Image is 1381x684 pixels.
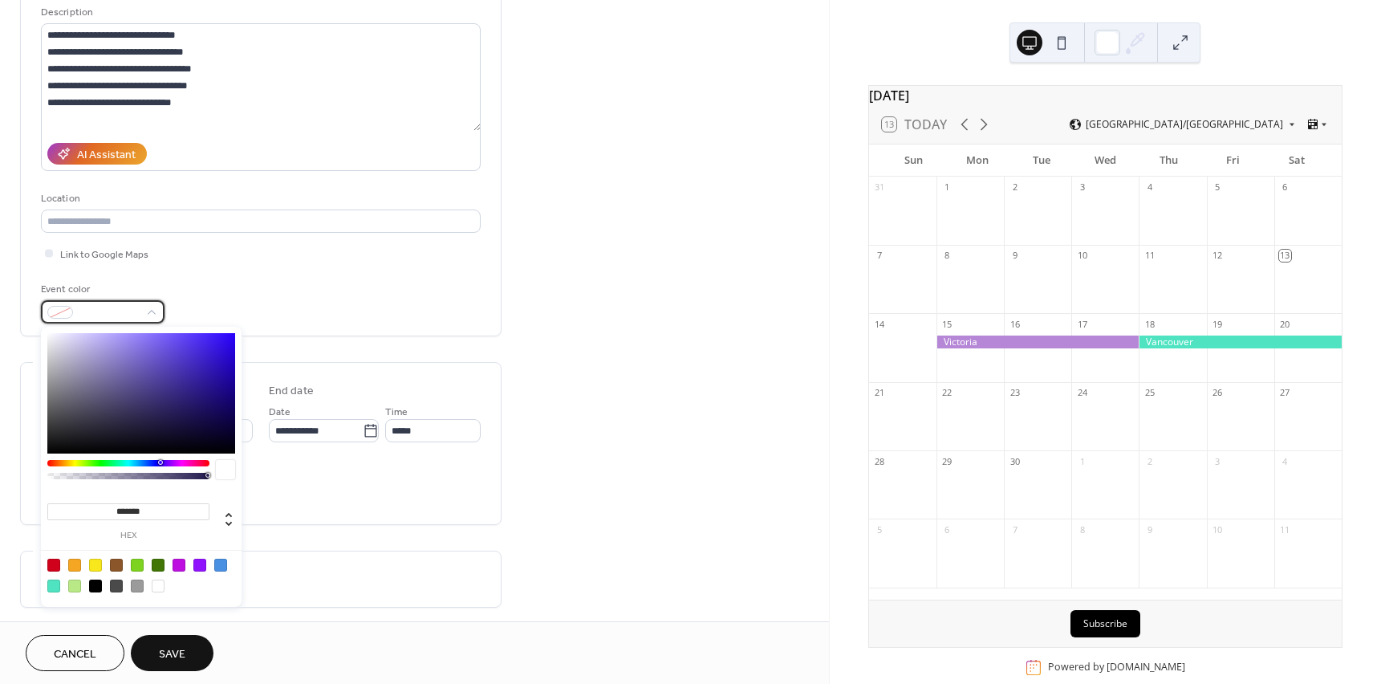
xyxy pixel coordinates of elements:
div: 6 [941,523,953,535]
div: Thu [1137,145,1201,177]
div: [DATE] [869,86,1342,105]
div: Victoria [936,336,1139,349]
div: 13 [1279,250,1291,262]
div: 14 [874,318,886,330]
a: [DOMAIN_NAME] [1107,661,1185,674]
div: #D0021B [47,559,60,572]
div: 21 [874,387,886,399]
div: 27 [1279,387,1291,399]
div: Mon [945,145,1009,177]
div: 2 [1009,181,1021,193]
div: 28 [874,455,886,467]
div: 9 [1143,523,1156,535]
div: #4A4A4A [110,580,123,592]
div: 3 [1212,455,1224,467]
div: 25 [1143,387,1156,399]
div: Fri [1201,145,1265,177]
div: 29 [941,455,953,467]
div: 17 [1076,318,1088,330]
div: Description [41,4,477,21]
div: Sat [1265,145,1329,177]
div: 16 [1009,318,1021,330]
div: 23 [1009,387,1021,399]
button: Subscribe [1070,610,1140,637]
div: 26 [1212,387,1224,399]
div: 12 [1212,250,1224,262]
div: #7ED321 [131,559,144,572]
div: #F8E71C [89,559,102,572]
div: 9 [1009,250,1021,262]
div: #BD10E0 [173,559,185,572]
div: 6 [1279,181,1291,193]
button: Save [131,635,213,671]
span: Save [159,646,185,663]
button: Cancel [26,635,124,671]
div: #B8E986 [68,580,81,592]
span: [GEOGRAPHIC_DATA]/[GEOGRAPHIC_DATA] [1086,120,1283,129]
span: Link to Google Maps [60,246,148,263]
div: 8 [1076,523,1088,535]
label: hex [47,531,209,540]
button: AI Assistant [47,143,147,165]
div: 5 [1212,181,1224,193]
div: AI Assistant [77,147,136,164]
div: 10 [1212,523,1224,535]
div: Powered by [1048,661,1185,674]
div: 19 [1212,318,1224,330]
div: 24 [1076,387,1088,399]
span: Time [385,404,408,421]
div: 4 [1279,455,1291,467]
div: 1 [941,181,953,193]
div: Sun [882,145,946,177]
div: Event color [41,281,161,298]
div: 11 [1143,250,1156,262]
div: 8 [941,250,953,262]
div: Vancouver [1139,336,1342,349]
div: #4A90E2 [214,559,227,572]
div: Tue [1009,145,1074,177]
div: 1 [1076,455,1088,467]
div: 4 [1143,181,1156,193]
div: #000000 [89,580,102,592]
div: 10 [1076,250,1088,262]
div: #417505 [152,559,165,572]
div: #9013FE [193,559,206,572]
div: End date [269,383,314,400]
div: 3 [1076,181,1088,193]
div: #8B572A [110,559,123,572]
div: 31 [874,181,886,193]
div: 22 [941,387,953,399]
div: #50E3C2 [47,580,60,592]
span: Cancel [54,646,96,663]
div: 30 [1009,455,1021,467]
div: 5 [874,523,886,535]
div: 7 [1009,523,1021,535]
div: Location [41,190,477,207]
div: 15 [941,318,953,330]
div: 2 [1143,455,1156,467]
div: 18 [1143,318,1156,330]
div: 20 [1279,318,1291,330]
div: Wed [1073,145,1137,177]
div: #F5A623 [68,559,81,572]
div: 11 [1279,523,1291,535]
div: #9B9B9B [131,580,144,592]
div: 7 [874,250,886,262]
div: #FFFFFF [152,580,165,592]
span: Date [269,404,290,421]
